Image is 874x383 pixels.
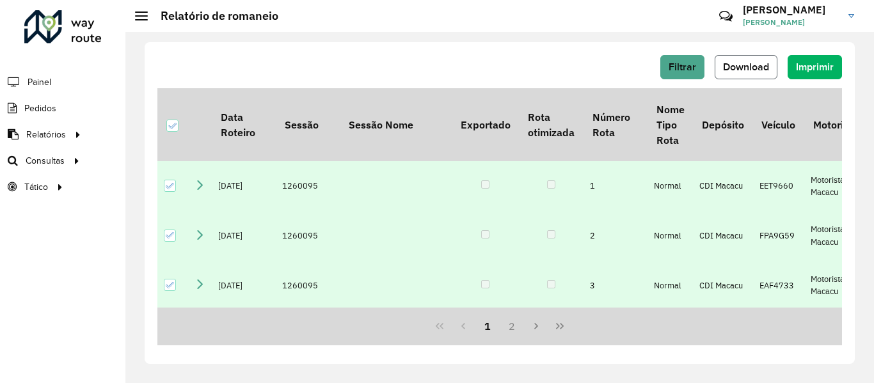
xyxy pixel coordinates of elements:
[500,314,524,338] button: 2
[723,61,769,72] span: Download
[276,260,340,310] td: 1260095
[712,3,740,30] a: Contato Rápido
[584,88,648,161] th: Número Rota
[524,314,548,338] button: Next Page
[276,88,340,161] th: Sessão
[28,75,51,89] span: Painel
[753,260,804,310] td: EAF4733
[24,102,56,115] span: Pedidos
[548,314,572,338] button: Last Page
[648,211,693,261] td: Normal
[693,260,752,310] td: CDI Macacu
[753,161,804,211] td: EET9660
[693,88,752,161] th: Depósito
[519,88,583,161] th: Rota otimizada
[648,88,693,161] th: Nome Tipo Rota
[475,314,500,338] button: 1
[693,161,752,211] td: CDI Macacu
[584,260,648,310] td: 3
[212,260,276,310] td: [DATE]
[26,154,65,168] span: Consultas
[276,211,340,261] td: 1260095
[660,55,704,79] button: Filtrar
[753,88,804,161] th: Veículo
[452,88,519,161] th: Exportado
[796,61,834,72] span: Imprimir
[584,161,648,211] td: 1
[148,9,278,23] h2: Relatório de romaneio
[753,211,804,261] td: FPA9G59
[669,61,696,72] span: Filtrar
[24,180,48,194] span: Tático
[743,4,839,16] h3: [PERSON_NAME]
[276,161,340,211] td: 1260095
[212,88,276,161] th: Data Roteiro
[212,161,276,211] td: [DATE]
[584,211,648,261] td: 2
[212,211,276,261] td: [DATE]
[743,17,839,28] span: [PERSON_NAME]
[788,55,842,79] button: Imprimir
[340,88,452,161] th: Sessão Nome
[715,55,777,79] button: Download
[26,128,66,141] span: Relatórios
[648,260,693,310] td: Normal
[648,161,693,211] td: Normal
[693,211,752,261] td: CDI Macacu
